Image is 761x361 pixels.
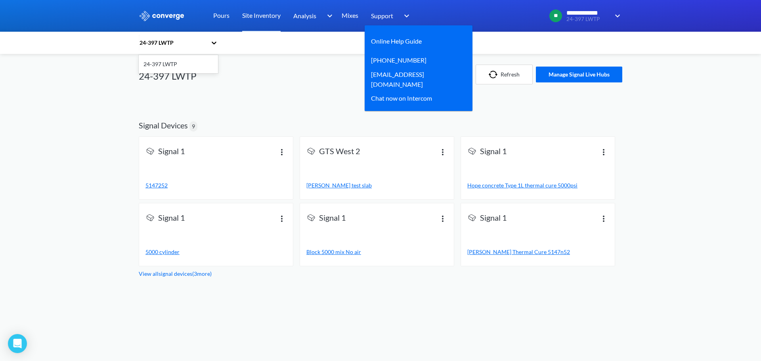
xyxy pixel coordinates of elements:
[306,181,447,190] a: [PERSON_NAME] test slab
[438,147,447,157] img: more.svg
[192,122,195,131] span: 9
[399,11,411,21] img: downArrow.svg
[467,146,477,156] img: signal-icon.svg
[467,248,570,255] span: [PERSON_NAME] Thermal Cure 5147n52
[599,147,608,157] img: more.svg
[145,146,155,156] img: signal-icon.svg
[489,71,501,78] img: icon-refresh.svg
[319,146,360,157] span: GTS West 2
[371,93,432,103] div: Chat now on Intercom
[371,69,460,89] a: [EMAIL_ADDRESS][DOMAIN_NAME]
[371,55,426,65] a: [PHONE_NUMBER]
[277,214,287,223] img: more.svg
[139,11,185,21] img: logo_ewhite.svg
[8,334,27,353] div: Open Intercom Messenger
[322,11,335,21] img: downArrow.svg
[145,248,287,256] a: 5000 cylinder
[480,146,507,157] span: Signal 1
[371,36,422,46] a: Online Help Guide
[319,213,346,224] span: Signal 1
[610,11,622,21] img: downArrow.svg
[145,213,155,222] img: signal-icon.svg
[293,11,316,21] span: Analysis
[476,65,533,84] button: Refresh
[139,270,212,277] a: View all signal devices ( 3 more)
[480,213,507,224] span: Signal 1
[306,213,316,222] img: signal-icon.svg
[139,120,188,130] h2: Signal Devices
[145,182,168,189] span: 5147252
[467,182,577,189] span: Hope concrete Type 1L thermal cure 5000psi
[158,146,185,157] span: Signal 1
[467,181,608,190] a: Hope concrete Type 1L thermal cure 5000psi
[158,213,185,224] span: Signal 1
[566,16,610,22] span: 24-397 LWTP
[438,214,447,223] img: more.svg
[599,214,608,223] img: more.svg
[145,248,180,255] span: 5000 cylinder
[306,248,447,256] a: Block 5000 mix No air
[467,248,608,256] a: [PERSON_NAME] Thermal Cure 5147n52
[306,182,372,189] span: [PERSON_NAME] test slab
[536,67,622,82] button: Manage Signal Live Hubs
[306,248,361,255] span: Block 5000 mix No air
[467,213,477,222] img: signal-icon.svg
[145,181,287,190] a: 5147252
[139,57,218,72] div: 24-397 LWTP
[277,147,287,157] img: more.svg
[139,70,197,82] h1: 24-397 LWTP
[306,146,316,156] img: signal-icon.svg
[139,38,207,47] div: 24-397 LWTP
[371,11,393,21] span: Support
